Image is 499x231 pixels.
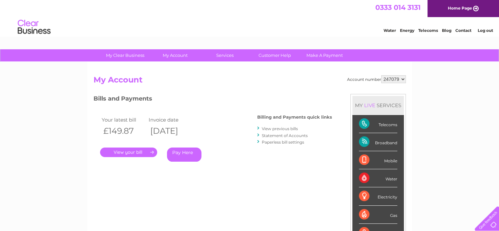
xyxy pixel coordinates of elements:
[248,49,302,61] a: Customer Help
[455,28,471,33] a: Contact
[100,115,147,124] td: Your latest bill
[359,115,397,133] div: Telecoms
[262,126,298,131] a: View previous bills
[94,75,406,88] h2: My Account
[148,49,202,61] a: My Account
[400,28,414,33] a: Energy
[17,17,51,37] img: logo.png
[198,49,252,61] a: Services
[347,75,406,83] div: Account number
[100,148,157,157] a: .
[363,102,377,108] div: LIVE
[477,28,493,33] a: Log out
[359,206,397,224] div: Gas
[442,28,451,33] a: Blog
[257,115,332,120] h4: Billing and Payments quick links
[100,124,147,138] th: £149.87
[375,3,421,12] a: 0333 014 3131
[359,133,397,151] div: Broadband
[94,94,332,105] h3: Bills and Payments
[147,115,194,124] td: Invoice date
[167,148,201,162] a: Pay Here
[98,49,152,61] a: My Clear Business
[359,169,397,187] div: Water
[298,49,352,61] a: Make A Payment
[262,140,304,145] a: Paperless bill settings
[359,187,397,205] div: Electricity
[147,124,194,138] th: [DATE]
[352,96,404,115] div: MY SERVICES
[359,151,397,169] div: Mobile
[262,133,308,138] a: Statement of Accounts
[95,4,405,32] div: Clear Business is a trading name of Verastar Limited (registered in [GEOGRAPHIC_DATA] No. 3667643...
[384,28,396,33] a: Water
[418,28,438,33] a: Telecoms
